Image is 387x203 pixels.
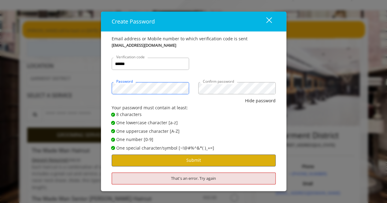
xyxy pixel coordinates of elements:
[112,154,276,166] button: Submit
[198,82,276,94] input: Confirm password
[112,82,189,94] input: Password
[112,42,176,49] b: [EMAIL_ADDRESS][DOMAIN_NAME]
[116,145,214,151] span: One special character/symbol [~!@#%^&*( )_+=]
[112,104,276,111] div: Your password must contain at least:
[112,58,189,70] input: Verification code
[245,97,276,104] button: Hide password
[116,111,142,118] span: 8 characters
[112,35,276,42] div: Email address or Mobile number to which verification code is sent
[116,136,153,143] span: One number [0-9]
[112,172,276,184] div: That's an error. Try again
[112,18,155,25] span: Create Password
[112,121,114,125] span: ✔
[200,78,237,84] label: Confirm password
[255,15,276,28] button: close dialog
[113,78,136,84] label: Password
[113,54,148,60] label: Verification code
[112,146,114,150] span: ✔
[112,137,114,142] span: ✔
[116,119,178,126] span: One lowercase character [a-z]
[116,128,180,135] span: One uppercase character [A-Z]
[112,129,114,134] span: ✔
[112,112,114,117] span: ✔
[259,17,271,26] div: close dialog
